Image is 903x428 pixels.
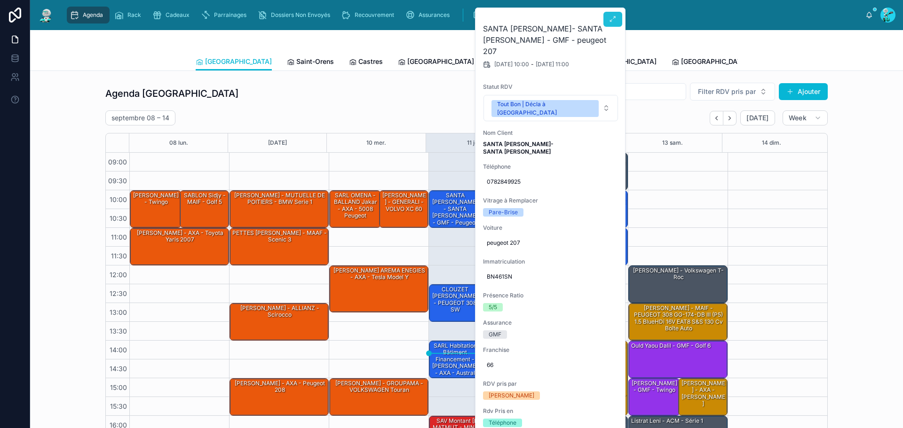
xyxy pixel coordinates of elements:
a: [GEOGRAPHIC_DATA] [672,53,748,72]
span: Agenda [83,11,103,19]
div: [PERSON_NAME] - GENERALI - VOLVO XC 60 [381,191,428,213]
span: Assurance [483,319,618,327]
span: 09:30 [106,177,129,185]
button: Next [723,111,737,125]
a: NE PAS TOUCHER [470,7,554,23]
span: BN461SN [487,273,615,280]
button: 14 dim. [762,133,781,152]
span: 12:00 [107,271,129,279]
div: Pare-Brise [489,208,518,217]
span: 66 [487,361,615,369]
a: Parrainages [198,7,253,23]
span: Assurances [419,11,450,19]
a: Rack [111,7,148,23]
span: Rdv Pris en [483,407,618,415]
span: peugeot 207 [487,239,615,247]
button: Week [783,110,828,125]
div: [PERSON_NAME] - GROUPAMA - VOLKSWAGEN Touran [330,379,428,415]
div: SARL OMENA - BALLAND Jakar - AXA - 5008 Peugeot [331,191,380,220]
div: [PERSON_NAME] - GMF - twingo [629,379,680,415]
div: Tout Bon | Décla à [GEOGRAPHIC_DATA] [497,100,593,117]
span: [GEOGRAPHIC_DATA] [205,57,272,66]
span: Téléphone [483,163,618,171]
div: SANTA [PERSON_NAME]- SANTA [PERSON_NAME] - GMF - peugeot 207 [429,191,480,227]
div: [PERSON_NAME] - GENERALI - VOLVO XC 60 [380,191,428,227]
h2: septembre 08 – 14 [111,113,169,123]
div: SABLON Sidjy - MAIF - Golf 5 [182,191,229,207]
span: Vitrage à Remplacer [483,197,618,204]
div: [PERSON_NAME] AREMA ENEGIES - AXA - Tesla model y [331,266,428,282]
div: [PERSON_NAME] AREMA ENEGIES - AXA - Tesla model y [330,266,428,312]
button: [DATE] [740,110,775,125]
span: 09:00 [106,158,129,166]
strong: SANTA [PERSON_NAME]- SANTA [PERSON_NAME] [483,140,556,155]
span: [DATE] [746,114,768,122]
span: Parrainages [214,11,246,19]
a: Agenda [67,7,110,23]
div: CLOUZET [PERSON_NAME] - PEUGEOT 308 SW [429,285,480,321]
span: - [531,61,534,68]
div: SABLON Sidjy - MAIF - Golf 5 [180,191,229,227]
span: Castres [358,57,383,66]
span: Nom Client [483,129,618,137]
div: [PERSON_NAME] - GROUPAMA - VOLKSWAGEN Touran [331,379,428,395]
div: SANTA [PERSON_NAME]- SANTA [PERSON_NAME] - GMF - peugeot 207 [431,191,480,233]
a: Assurances [403,7,456,23]
a: Dossiers Non Envoyés [255,7,337,23]
button: [DATE] [268,133,287,152]
div: CLOUZET [PERSON_NAME] - PEUGEOT 308 SW [431,285,480,314]
span: Week [789,114,807,122]
img: App logo [38,8,55,23]
span: Immatriculation [483,258,618,265]
span: 14:00 [107,346,129,354]
div: SARL Habitation Bâtiment Financement - [PERSON_NAME] - AXA - Austral Renault [429,341,480,378]
div: [PERSON_NAME] - AXA - Toyota Yaris 2007 [130,228,229,265]
a: Saint-Orens [287,53,334,72]
div: [PERSON_NAME] - Volkswagen T-Roc [630,266,727,282]
div: [PERSON_NAME] - twingo [130,191,181,227]
div: 08 lun. [169,133,188,152]
button: Select Button [690,83,775,101]
div: [PERSON_NAME] - GMF - twingo [630,379,679,395]
div: [PERSON_NAME] [489,391,534,400]
span: Présence Ratio [483,292,618,299]
div: Téléphone [489,419,516,427]
button: Back [710,111,723,125]
span: Statut RDV [483,83,618,91]
span: Rack [127,11,141,19]
div: [PERSON_NAME] - ALLIANZ - Scirocco [231,304,328,319]
span: Filter RDV pris par [698,87,756,96]
div: GMF [489,330,501,339]
div: [PERSON_NAME] - twingo [132,191,181,207]
button: 13 sam. [662,133,683,152]
div: [PERSON_NAME] - MAIF - PEUGEOT 308 GG-174-DB III (P5) 1.5 BlueHDi 16V EAT8 S&S 130 cv Boîte auto [630,304,727,333]
h2: SANTA [PERSON_NAME]- SANTA [PERSON_NAME] - GMF - peugeot 207 [483,23,618,57]
div: Listrat Leni - ACM - Série 1 [630,417,704,425]
a: Ajouter [779,83,828,100]
div: [PERSON_NAME] - ALLIANZ - Scirocco [230,303,328,340]
span: 12:30 [107,289,129,297]
span: Recouvrement [355,11,394,19]
div: 11 jeu. [467,133,483,152]
span: 0782849925 [487,178,615,186]
div: SARL OMENA - BALLAND Jakar - AXA - 5008 Peugeot [330,191,380,227]
a: Recouvrement [339,7,401,23]
a: [GEOGRAPHIC_DATA] [398,53,474,72]
div: ould yaou dalil - GMF - golf 6 [630,342,712,350]
span: RDV pris par [483,380,618,388]
div: SARL Habitation Bâtiment Financement - [PERSON_NAME] - AXA - Austral Renault [431,342,480,384]
span: 13:30 [107,327,129,335]
span: Franchise [483,346,618,354]
span: 15:00 [108,383,129,391]
button: 10 mer. [366,133,386,152]
span: 11:00 [109,233,129,241]
span: 11:30 [109,252,129,260]
span: [DATE] 10:00 [494,61,529,68]
span: [GEOGRAPHIC_DATA] [681,57,748,66]
div: ould yaou dalil - GMF - golf 6 [629,341,727,378]
span: [GEOGRAPHIC_DATA] [407,57,474,66]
